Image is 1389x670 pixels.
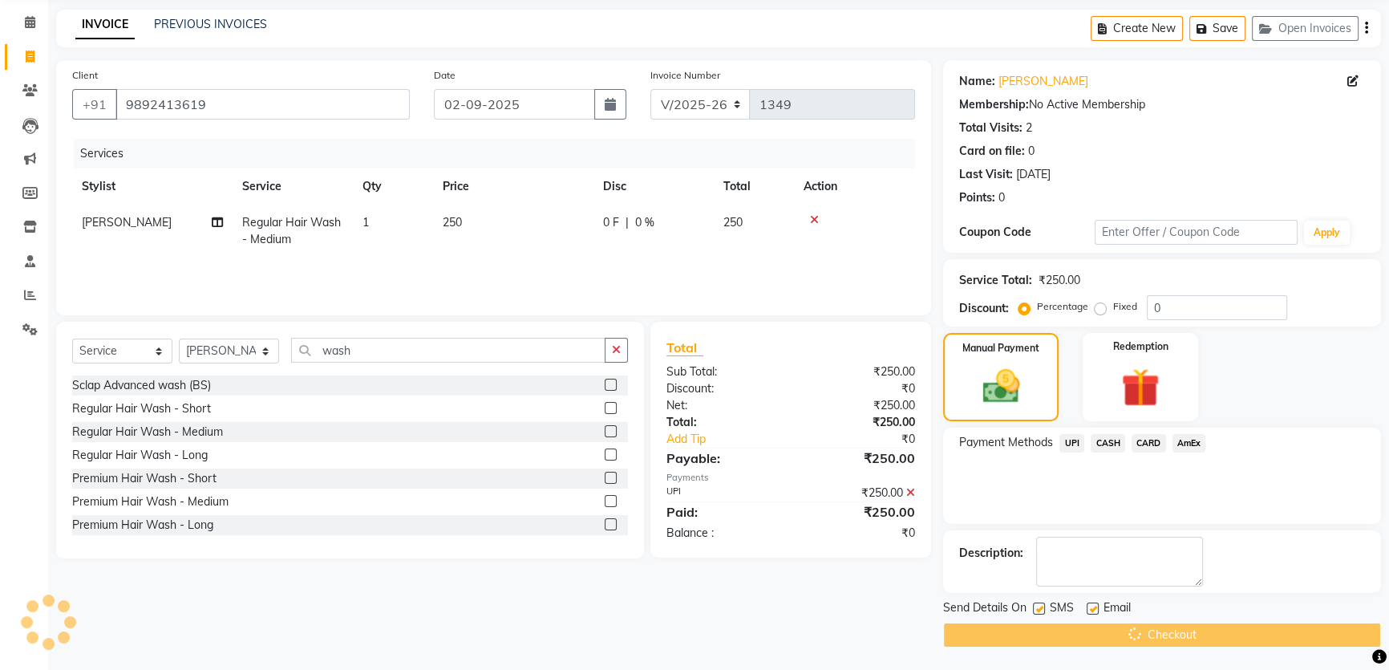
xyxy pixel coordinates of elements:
[1028,143,1035,160] div: 0
[959,272,1032,289] div: Service Total:
[794,169,915,205] th: Action
[654,397,791,414] div: Net:
[1050,599,1074,619] span: SMS
[791,397,927,414] div: ₹250.00
[626,214,629,231] span: |
[959,189,995,206] div: Points:
[1109,363,1172,412] img: _gift.svg
[962,341,1039,355] label: Manual Payment
[654,502,791,522] div: Paid:
[998,73,1088,90] a: [PERSON_NAME]
[72,470,217,487] div: Premium Hair Wash - Short
[443,215,462,229] span: 250
[654,449,791,468] div: Payable:
[1016,166,1051,183] div: [DATE]
[362,215,369,229] span: 1
[1113,339,1168,354] label: Redemption
[959,96,1029,113] div: Membership:
[654,363,791,380] div: Sub Total:
[791,485,927,501] div: ₹250.00
[115,89,410,120] input: Search by Name/Mobile/Email/Code
[74,139,927,169] div: Services
[434,68,456,83] label: Date
[1039,272,1080,289] div: ₹250.00
[650,68,720,83] label: Invoice Number
[791,363,927,380] div: ₹250.00
[1304,221,1350,245] button: Apply
[714,169,794,205] th: Total
[433,169,593,205] th: Price
[959,120,1023,136] div: Total Visits:
[791,380,927,397] div: ₹0
[959,300,1009,317] div: Discount:
[72,68,98,83] label: Client
[723,215,743,229] span: 250
[1026,120,1032,136] div: 2
[72,400,211,417] div: Regular Hair Wash - Short
[654,414,791,431] div: Total:
[603,214,619,231] span: 0 F
[1091,16,1183,41] button: Create New
[959,224,1095,241] div: Coupon Code
[72,517,213,534] div: Premium Hair Wash - Long
[666,339,703,356] span: Total
[654,380,791,397] div: Discount:
[813,431,927,448] div: ₹0
[971,365,1031,408] img: _cash.svg
[72,493,229,510] div: Premium Hair Wash - Medium
[72,377,211,394] div: Sclap Advanced wash (BS)
[959,96,1365,113] div: No Active Membership
[654,485,791,501] div: UPI
[72,89,117,120] button: +91
[635,214,654,231] span: 0 %
[242,215,341,246] span: Regular Hair Wash - Medium
[959,545,1023,562] div: Description:
[654,431,814,448] a: Add Tip
[1132,434,1166,453] span: CARD
[75,10,135,39] a: INVOICE
[959,434,1053,451] span: Payment Methods
[353,169,433,205] th: Qty
[1104,599,1131,619] span: Email
[959,143,1025,160] div: Card on file:
[791,502,927,522] div: ₹250.00
[1091,434,1125,453] span: CASH
[1037,299,1088,314] label: Percentage
[654,525,791,542] div: Balance :
[998,189,1005,206] div: 0
[791,525,927,542] div: ₹0
[154,17,267,31] a: PREVIOUS INVOICES
[1252,16,1359,41] button: Open Invoices
[1095,220,1298,245] input: Enter Offer / Coupon Code
[1172,434,1206,453] span: AmEx
[1059,434,1084,453] span: UPI
[72,169,233,205] th: Stylist
[291,338,605,363] input: Search or Scan
[943,599,1027,619] span: Send Details On
[791,414,927,431] div: ₹250.00
[1113,299,1137,314] label: Fixed
[82,215,172,229] span: [PERSON_NAME]
[72,424,223,441] div: Regular Hair Wash - Medium
[233,169,353,205] th: Service
[72,447,208,464] div: Regular Hair Wash - Long
[791,449,927,468] div: ₹250.00
[959,166,1013,183] div: Last Visit:
[959,73,995,90] div: Name:
[593,169,714,205] th: Disc
[666,471,916,485] div: Payments
[1189,16,1245,41] button: Save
